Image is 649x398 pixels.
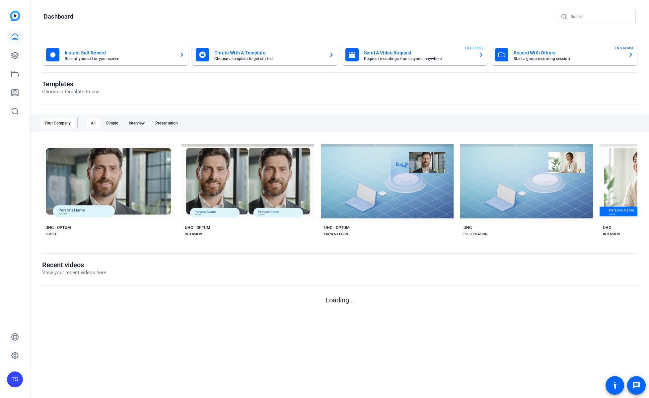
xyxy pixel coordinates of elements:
div: UHG [464,225,472,230]
img: blue-gradient.svg [10,11,20,21]
div: TS [7,371,23,387]
div: UHG - OPTUM [324,225,350,230]
div: PRESENTATION [324,232,348,237]
div: INTERVIEW [185,232,202,237]
div: INTERVIEW [603,232,620,237]
div: UHG [603,225,611,230]
div: SIMPLE [45,232,57,237]
mat-card-title: Create With A Template [214,49,324,57]
mat-card-subtitle: Record yourself or your screen [65,57,174,61]
mat-card-subtitle: Choose a template to get started [214,57,324,61]
mat-card-title: Send A Video Request [364,49,473,57]
span: ENTERPRISE [615,45,634,50]
mat-icon: accessibility [611,381,619,389]
h1: Recent videos [42,261,106,269]
mat-card-title: Record With Others [514,49,623,57]
div: PRESENTATION [464,232,487,237]
h1: Templates [42,80,100,88]
input: Search [571,13,630,21]
button: Send A Video RequestRequest recordings from anyone, anywhereENTERPRISE [341,44,488,65]
div: UHG - OPTUM [185,225,210,230]
div: Interview [125,118,149,128]
p: Choose a template to use [42,88,100,96]
button: Record With OthersStart a group recording sessionENTERPRISE [491,44,637,65]
div: Simple [102,118,122,128]
p: Loading... [42,295,637,305]
h1: Dashboard [44,13,73,21]
mat-card-subtitle: Start a group recording session [514,57,623,61]
mat-icon: message [632,381,640,389]
div: All [87,118,100,128]
p: View your recent videos here [42,269,106,277]
div: UHG - OPTUM [45,225,71,230]
button: Instant Self RecordRecord yourself or your screen [42,44,188,65]
mat-card-subtitle: Request recordings from anyone, anywhere [364,57,473,61]
div: Presentation [151,118,182,128]
span: ENTERPRISE [465,45,484,50]
mat-card-title: Instant Self Record [65,49,174,57]
button: Create With A TemplateChoose a template to get started [192,44,338,65]
div: Your Company [40,118,75,128]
